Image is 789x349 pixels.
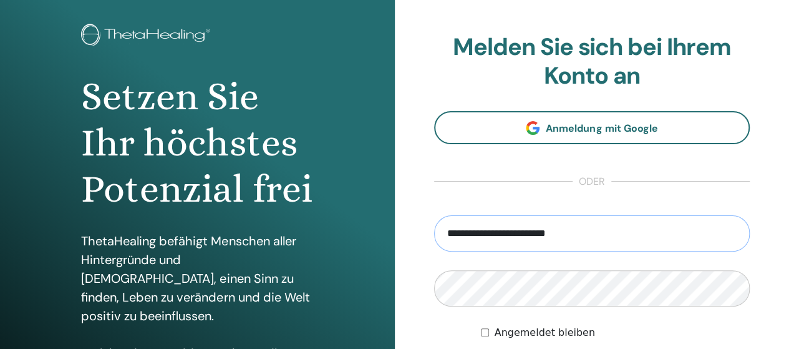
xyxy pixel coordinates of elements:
[573,174,611,189] span: oder
[546,122,657,135] span: Anmeldung mit Google
[434,33,750,90] h2: Melden Sie sich bei Ihrem Konto an
[481,325,750,340] div: Keep me authenticated indefinitely or until I manually logout
[81,74,313,213] h1: Setzen Sie Ihr höchstes Potenzial frei
[81,232,313,325] p: ThetaHealing befähigt Menschen aller Hintergründe und [DEMOGRAPHIC_DATA], einen Sinn zu finden, L...
[494,325,594,340] label: Angemeldet bleiben
[434,111,750,144] a: Anmeldung mit Google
